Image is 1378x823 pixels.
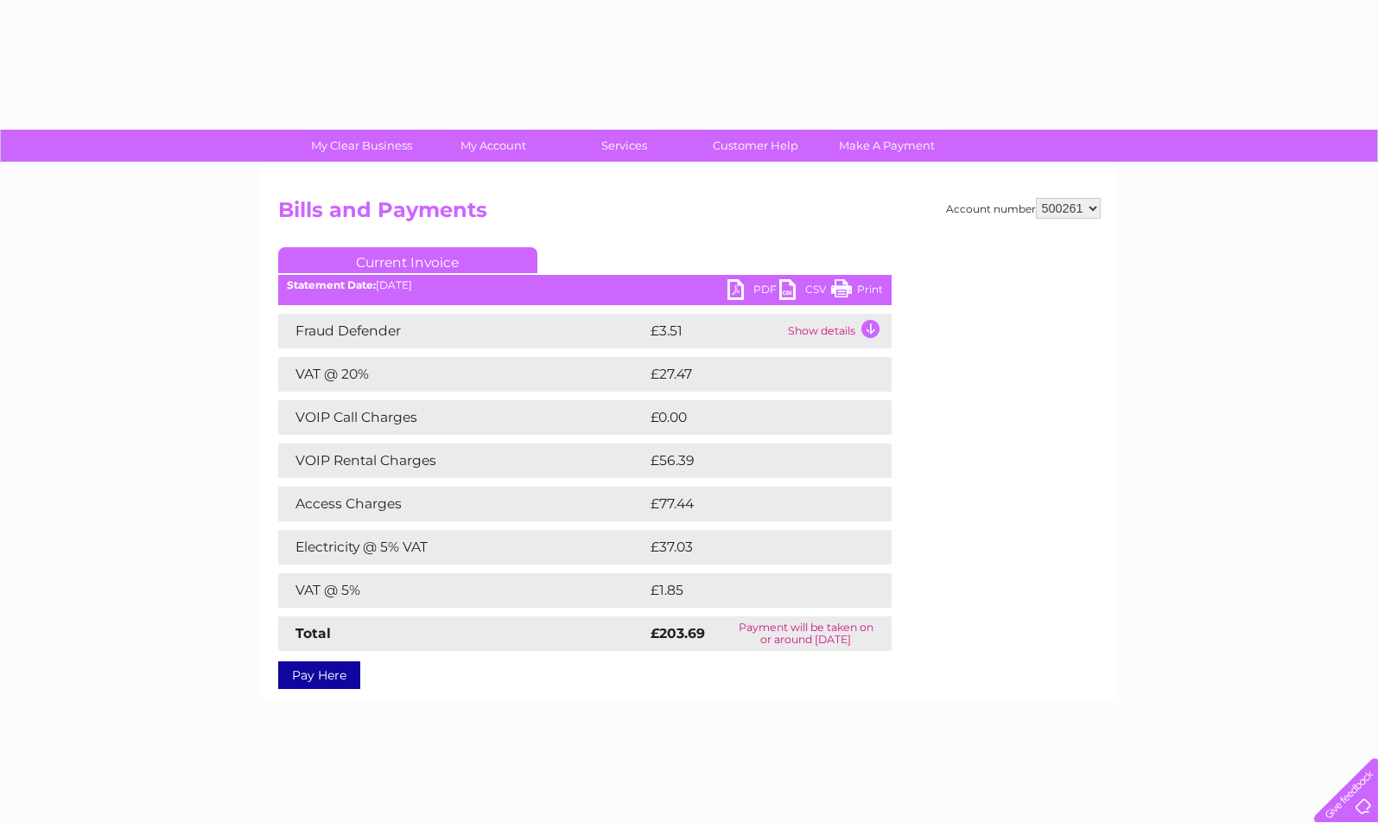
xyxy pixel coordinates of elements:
td: VOIP Rental Charges [278,443,646,478]
td: £27.47 [646,357,855,392]
td: Fraud Defender [278,314,646,348]
strong: Total [295,625,331,641]
td: Electricity @ 5% VAT [278,530,646,565]
td: £3.51 [646,314,784,348]
td: £0.00 [646,400,852,435]
td: £56.39 [646,443,857,478]
td: VAT @ 5% [278,573,646,608]
td: £77.44 [646,487,856,521]
a: Print [831,279,883,304]
td: VOIP Call Charges [278,400,646,435]
a: Current Invoice [278,247,537,273]
div: [DATE] [278,279,892,291]
td: VAT @ 20% [278,357,646,392]
a: CSV [779,279,831,304]
div: Account number [946,198,1101,219]
strong: £203.69 [651,625,705,641]
a: Services [553,130,695,162]
a: Make A Payment [816,130,958,162]
td: £1.85 [646,573,849,608]
a: My Clear Business [290,130,433,162]
a: PDF [727,279,779,304]
a: Customer Help [684,130,827,162]
td: Access Charges [278,487,646,521]
td: Payment will be taken on or around [DATE] [721,616,891,651]
td: £37.03 [646,530,856,565]
td: Show details [784,314,892,348]
a: Pay Here [278,661,360,689]
h2: Bills and Payments [278,198,1101,231]
a: My Account [422,130,564,162]
b: Statement Date: [287,278,376,291]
